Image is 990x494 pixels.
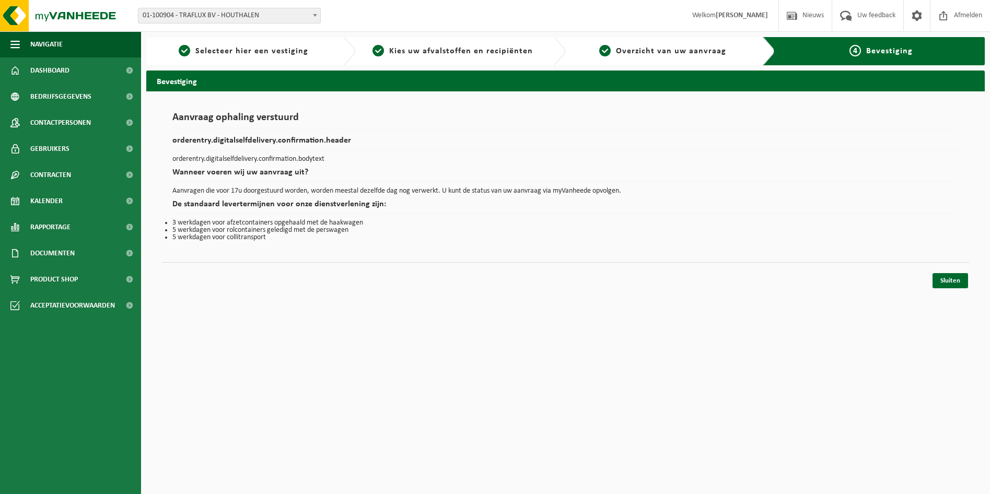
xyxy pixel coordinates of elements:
[172,112,959,128] h1: Aanvraag ophaling verstuurd
[30,84,91,110] span: Bedrijfsgegevens
[146,70,985,91] h2: Bevestiging
[849,45,861,56] span: 4
[172,136,959,150] h2: orderentry.digitalselfdelivery.confirmation.header
[30,292,115,319] span: Acceptatievoorwaarden
[172,234,959,241] li: 5 werkdagen voor collitransport
[152,45,335,57] a: 1Selecteer hier een vestiging
[571,45,754,57] a: 3Overzicht van uw aanvraag
[933,273,968,288] a: Sluiten
[30,31,63,57] span: Navigatie
[172,219,959,227] li: 3 werkdagen voor afzetcontainers opgehaald met de haakwagen
[616,47,726,55] span: Overzicht van uw aanvraag
[179,45,190,56] span: 1
[389,47,533,55] span: Kies uw afvalstoffen en recipiënten
[30,214,71,240] span: Rapportage
[30,188,63,214] span: Kalender
[30,240,75,266] span: Documenten
[172,227,959,234] li: 5 werkdagen voor rolcontainers geledigd met de perswagen
[866,47,913,55] span: Bevestiging
[361,45,544,57] a: 2Kies uw afvalstoffen en recipiënten
[138,8,320,23] span: 01-100904 - TRAFLUX BV - HOUTHALEN
[30,57,69,84] span: Dashboard
[30,266,78,292] span: Product Shop
[716,11,768,19] strong: [PERSON_NAME]
[30,136,69,162] span: Gebruikers
[138,8,321,23] span: 01-100904 - TRAFLUX BV - HOUTHALEN
[372,45,384,56] span: 2
[195,47,308,55] span: Selecteer hier een vestiging
[30,162,71,188] span: Contracten
[172,200,959,214] h2: De standaard levertermijnen voor onze dienstverlening zijn:
[172,187,959,195] p: Aanvragen die voor 17u doorgestuurd worden, worden meestal dezelfde dag nog verwerkt. U kunt de s...
[599,45,611,56] span: 3
[172,168,959,182] h2: Wanneer voeren wij uw aanvraag uit?
[172,156,959,163] p: orderentry.digitalselfdelivery.confirmation.bodytext
[30,110,91,136] span: Contactpersonen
